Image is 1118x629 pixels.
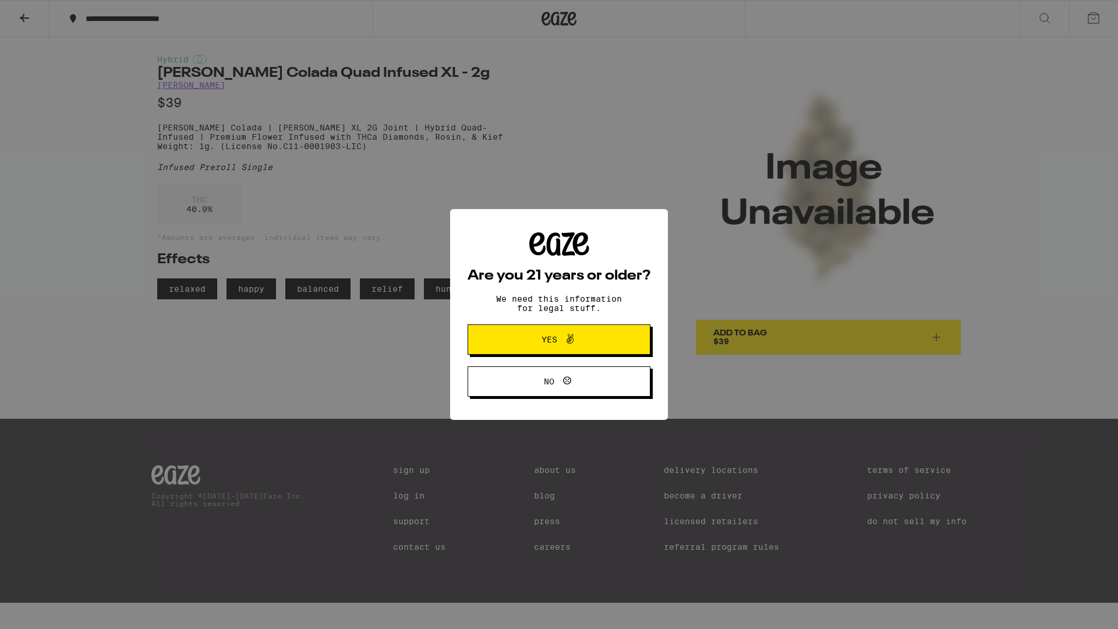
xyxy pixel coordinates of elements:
[1045,594,1106,623] iframe: Opens a widget where you can find more information
[468,324,650,355] button: Yes
[468,366,650,397] button: No
[486,294,632,313] p: We need this information for legal stuff.
[468,269,650,283] h2: Are you 21 years or older?
[544,377,554,386] span: No
[542,335,557,344] span: Yes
